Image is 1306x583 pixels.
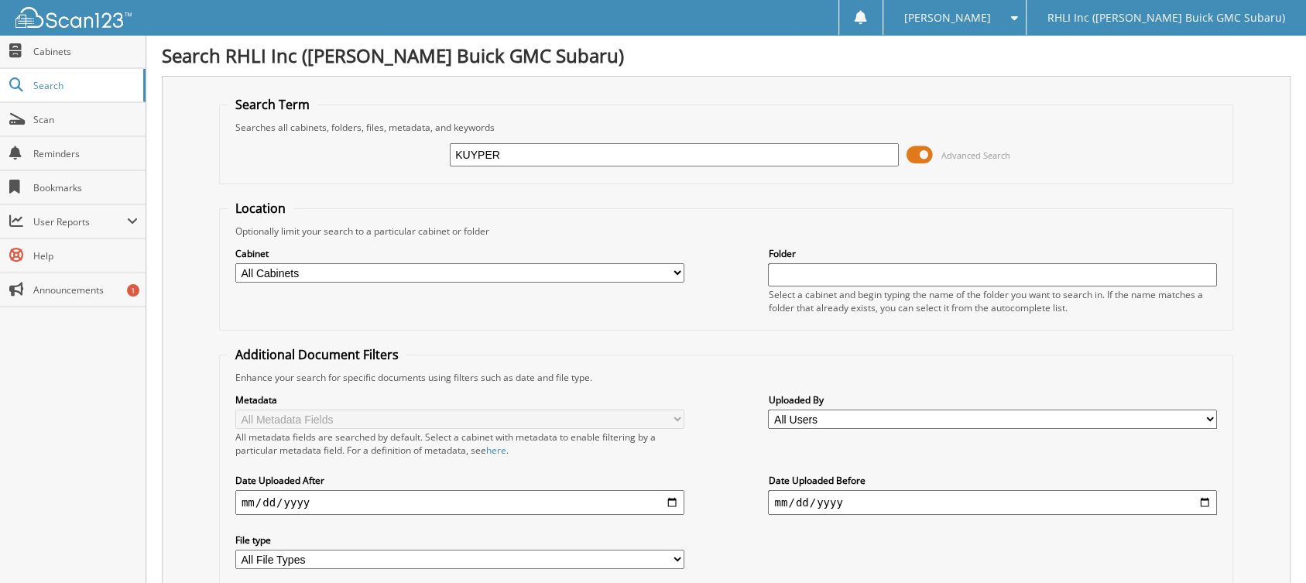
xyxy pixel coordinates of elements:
span: Bookmarks [33,181,138,194]
img: scan123-logo-white.svg [15,7,132,28]
a: here [486,444,506,457]
span: Search [33,79,135,92]
div: Optionally limit your search to a particular cabinet or folder [228,225,1225,238]
input: end [768,490,1217,515]
div: Searches all cabinets, folders, files, metadata, and keywords [228,121,1225,134]
span: Scan [33,113,138,126]
label: Date Uploaded Before [768,474,1217,487]
label: Folder [768,247,1217,260]
label: File type [235,533,684,547]
span: RHLI Inc ([PERSON_NAME] Buick GMC Subaru) [1047,13,1285,22]
span: Announcements [33,283,138,297]
input: start [235,490,684,515]
legend: Location [228,200,293,217]
span: Advanced Search [941,149,1010,161]
label: Date Uploaded After [235,474,684,487]
legend: Additional Document Filters [228,346,406,363]
div: Select a cabinet and begin typing the name of the folder you want to search in. If the name match... [768,288,1217,314]
span: Cabinets [33,45,138,58]
span: User Reports [33,215,127,228]
label: Cabinet [235,247,684,260]
span: Help [33,249,138,262]
span: Reminders [33,147,138,160]
iframe: Chat Widget [1229,509,1306,583]
div: Enhance your search for specific documents using filters such as date and file type. [228,371,1225,384]
div: 1 [127,284,139,297]
label: Metadata [235,393,684,406]
h1: Search RHLI Inc ([PERSON_NAME] Buick GMC Subaru) [162,43,1291,68]
span: [PERSON_NAME] [903,13,990,22]
legend: Search Term [228,96,317,113]
div: All metadata fields are searched by default. Select a cabinet with metadata to enable filtering b... [235,430,684,457]
label: Uploaded By [768,393,1217,406]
